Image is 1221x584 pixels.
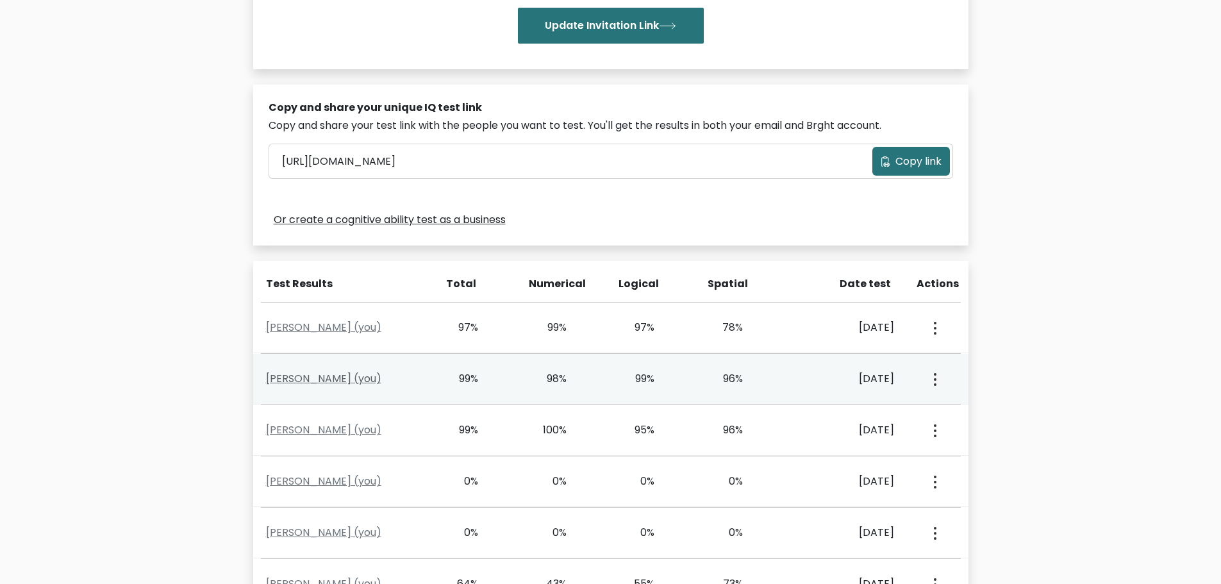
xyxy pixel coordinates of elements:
div: 96% [706,371,743,387]
div: 0% [442,525,479,540]
div: 98% [530,371,567,387]
div: Actions [917,276,961,292]
div: 99% [442,371,479,387]
div: 97% [619,320,655,335]
div: 0% [530,474,567,489]
div: 99% [530,320,567,335]
div: 95% [619,422,655,438]
a: [PERSON_NAME] (you) [266,474,381,488]
button: Update Invitation Link [518,8,704,44]
div: Spatial [708,276,745,292]
div: 99% [619,371,655,387]
div: [DATE] [795,474,894,489]
div: 99% [442,422,479,438]
div: Logical [619,276,656,292]
div: [DATE] [795,422,894,438]
div: Test Results [266,276,424,292]
span: Copy link [895,154,942,169]
div: Copy and share your unique IQ test link [269,100,953,115]
div: [DATE] [795,371,894,387]
div: Copy and share your test link with the people you want to test. You'll get the results in both yo... [269,118,953,133]
div: Total [440,276,477,292]
div: 97% [442,320,479,335]
div: 0% [706,474,743,489]
a: [PERSON_NAME] (you) [266,422,381,437]
div: 0% [619,525,655,540]
div: 78% [706,320,743,335]
div: Date test [797,276,901,292]
div: 0% [619,474,655,489]
button: Copy link [872,147,950,176]
a: [PERSON_NAME] (you) [266,320,381,335]
div: 100% [530,422,567,438]
a: [PERSON_NAME] (you) [266,371,381,386]
div: 0% [442,474,479,489]
a: Or create a cognitive ability test as a business [274,212,506,228]
div: [DATE] [795,320,894,335]
div: 0% [706,525,743,540]
div: 96% [706,422,743,438]
div: 0% [530,525,567,540]
a: [PERSON_NAME] (you) [266,525,381,540]
div: Numerical [529,276,566,292]
div: [DATE] [795,525,894,540]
